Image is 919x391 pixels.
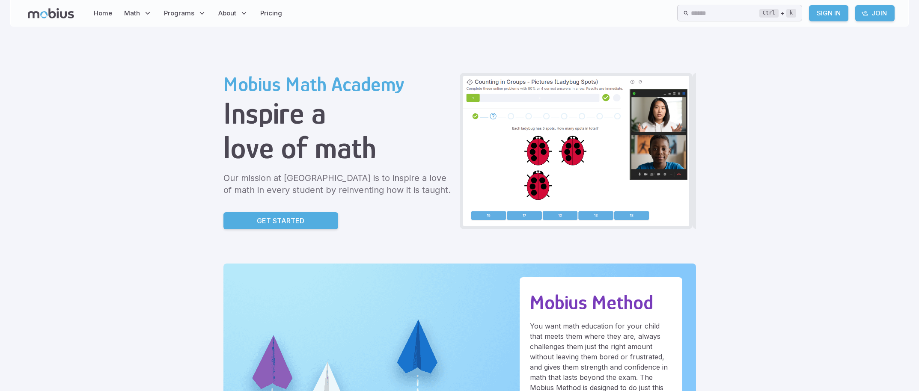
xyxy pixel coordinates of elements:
[124,9,140,18] span: Math
[809,5,848,21] a: Sign In
[786,9,796,18] kbd: k
[759,8,796,18] div: +
[218,9,236,18] span: About
[530,291,672,314] h2: Mobius Method
[463,76,689,226] img: Grade 2 Class
[223,96,453,130] h1: Inspire a
[91,3,115,23] a: Home
[759,9,779,18] kbd: Ctrl
[223,172,453,196] p: Our mission at [GEOGRAPHIC_DATA] is to inspire a love of math in every student by reinventing how...
[223,130,453,165] h1: love of math
[258,3,285,23] a: Pricing
[223,73,453,96] h2: Mobius Math Academy
[257,216,304,226] p: Get Started
[164,9,194,18] span: Programs
[223,212,338,229] a: Get Started
[855,5,895,21] a: Join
